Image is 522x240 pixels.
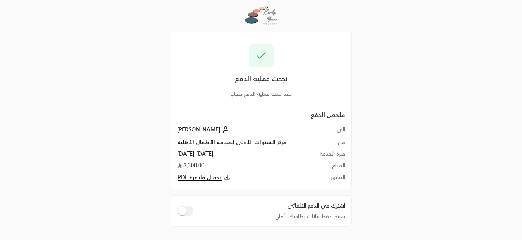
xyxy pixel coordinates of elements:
h2: ملخص الدفع [177,110,345,119]
td: من [313,138,345,150]
img: Company Logo [244,5,279,26]
span: تحميل فاتورة PDF [178,174,222,181]
td: مركز السنوات الأولى لضيافة الأطفال الأهلية [177,138,313,150]
td: فترة الخدمة [313,150,345,162]
span: سيتم حفظ بيانات بطاقتك بأمان [275,213,345,220]
a: [PERSON_NAME] [177,126,231,133]
span: [PERSON_NAME] [177,126,220,133]
span: اشترك في الدفع التلقائي [275,202,345,209]
td: [DATE] - [DATE] [177,150,313,162]
td: 3,300.00 [177,162,313,173]
td: الفاتورة [313,173,345,182]
td: الى [313,126,345,138]
td: المبلغ [313,162,345,173]
button: تحميل فاتورة PDF [177,173,313,182]
div: لقد تمت عملية الدفع بنجاح [177,90,345,98]
div: نجحت عملية الدفع [177,73,345,84]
